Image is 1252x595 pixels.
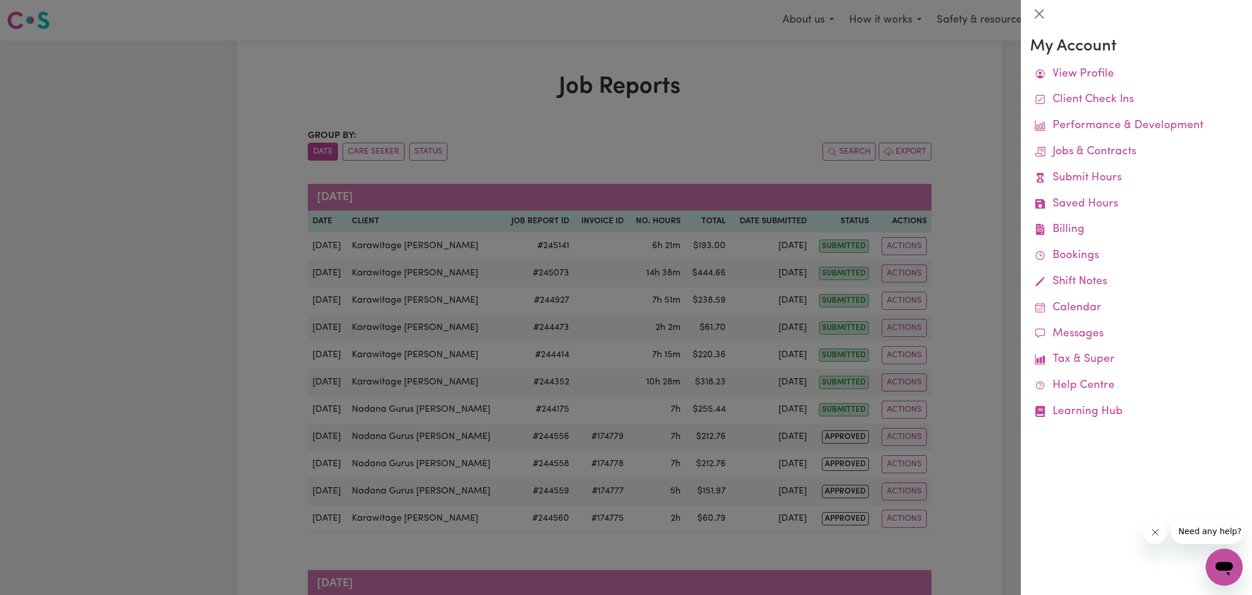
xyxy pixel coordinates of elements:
[1030,37,1243,57] h3: My Account
[1030,139,1243,165] a: Jobs & Contracts
[1030,399,1243,425] a: Learning Hub
[1030,87,1243,113] a: Client Check Ins
[1144,521,1167,544] iframe: Close message
[1030,373,1243,399] a: Help Centre
[1171,518,1243,544] iframe: Message from company
[1030,113,1243,139] a: Performance & Development
[1030,321,1243,347] a: Messages
[1030,5,1049,23] button: Close
[1206,549,1243,586] iframe: Button to launch messaging window
[1030,191,1243,217] a: Saved Hours
[1030,217,1243,243] a: Billing
[1030,269,1243,295] a: Shift Notes
[1030,347,1243,373] a: Tax & Super
[1030,61,1243,88] a: View Profile
[1030,165,1243,191] a: Submit Hours
[1030,295,1243,321] a: Calendar
[1030,243,1243,269] a: Bookings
